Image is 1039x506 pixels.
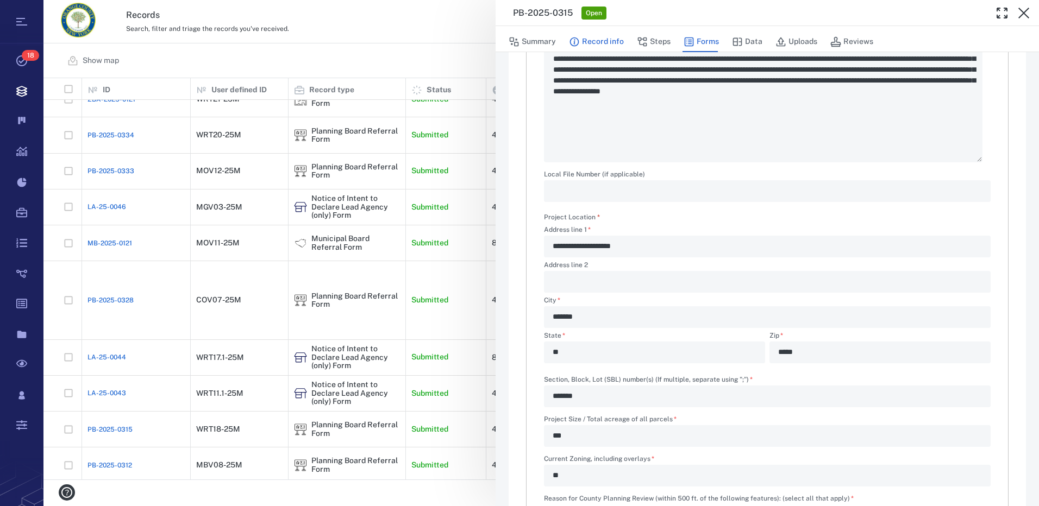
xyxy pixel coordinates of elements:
button: Uploads [775,31,817,52]
label: Address line 1 [544,226,991,236]
span: 18 [22,50,39,61]
button: Reviews [830,31,873,52]
span: Help [24,8,47,17]
button: Steps [637,31,671,52]
button: Summary [509,31,556,52]
label: Project Location [544,213,600,222]
label: Current Zoning, including overlays [544,456,991,465]
div: Current Zoning, including overlays [544,465,991,486]
button: Record info [569,31,624,52]
label: Zip [769,332,991,341]
button: Data [732,31,762,52]
label: Section, Block, Lot (SBL) number(s) (If multiple, separate using ";") [544,376,991,385]
div: Section, Block, Lot (SBL) number(s) (If multiple, separate using ";") [544,385,991,407]
div: Project Size / Total acreage of all parcels [544,425,991,447]
button: Toggle Fullscreen [991,2,1013,24]
span: Open [584,9,604,18]
label: State [544,332,765,341]
button: Close [1013,2,1035,24]
label: City [544,297,991,306]
h3: PB-2025-0315 [513,7,573,20]
button: Forms [684,31,719,52]
label: Local File Number (if applicable) [544,171,991,180]
div: Local File Number (if applicable) [544,180,991,202]
span: required [597,213,600,221]
label: Project Size / Total acreage of all parcels [544,416,991,425]
label: Reason for County Planning Review (within 500 ft. of the following features): (select all that ap... [544,495,983,504]
label: Address line 2 [544,262,991,271]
